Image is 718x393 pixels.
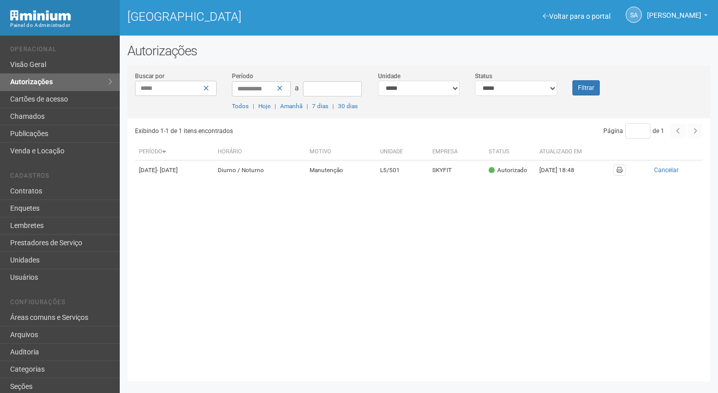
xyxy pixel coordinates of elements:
h1: [GEOGRAPHIC_DATA] [127,10,412,23]
a: Amanhã [280,103,302,110]
label: Buscar por [135,72,164,81]
a: 30 dias [338,103,358,110]
a: Voltar para o portal [543,12,610,20]
td: [DATE] [135,160,214,180]
div: Painel do Administrador [10,21,112,30]
span: | [275,103,276,110]
a: Hoje [258,103,270,110]
div: Autorizado [489,166,527,175]
img: Minium [10,10,71,21]
td: SKYFIT [428,160,485,180]
td: Manutenção [305,160,376,180]
div: Exibindo 1-1 de 1 itens encontrados [135,123,416,139]
th: Unidade [376,144,428,160]
button: Filtrar [572,80,600,95]
span: Silvio Anjos [647,2,701,19]
button: Cancelar [634,165,699,176]
th: Atualizado em [535,144,591,160]
a: [PERSON_NAME] [647,13,708,21]
span: | [253,103,254,110]
td: [DATE] 18:48 [535,160,591,180]
td: L5/501 [376,160,428,180]
th: Horário [214,144,305,160]
a: SA [626,7,642,23]
label: Unidade [378,72,400,81]
label: Período [232,72,253,81]
h2: Autorizações [127,43,710,58]
span: a [295,84,299,92]
a: Todos [232,103,249,110]
th: Empresa [428,144,485,160]
span: | [306,103,308,110]
span: | [332,103,334,110]
li: Configurações [10,299,112,309]
th: Período [135,144,214,160]
th: Motivo [305,144,376,160]
td: Diurno / Noturno [214,160,305,180]
li: Cadastros [10,172,112,183]
label: Status [475,72,492,81]
span: - [DATE] [157,167,178,174]
a: 7 dias [312,103,328,110]
span: Página de 1 [603,127,664,135]
li: Operacional [10,46,112,56]
th: Status [485,144,535,160]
